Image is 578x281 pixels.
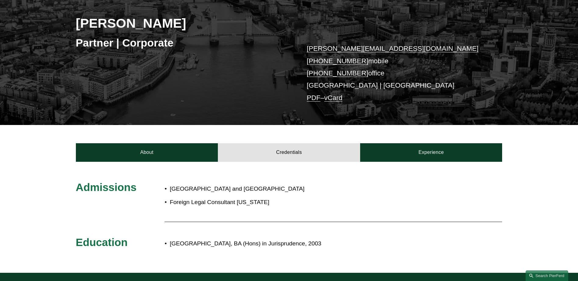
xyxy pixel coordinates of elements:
a: About [76,143,218,161]
a: vCard [324,94,342,102]
span: Education [76,236,128,248]
a: Search this site [526,270,568,281]
a: Credentials [218,143,360,161]
a: PDF [307,94,321,102]
a: [PHONE_NUMBER] [307,57,368,65]
p: mobile office [GEOGRAPHIC_DATA] | [GEOGRAPHIC_DATA] – [307,43,484,104]
h3: Partner | Corporate [76,36,289,50]
p: [GEOGRAPHIC_DATA], BA (Hons) in Jurisprudence, 2003 [170,238,449,249]
a: Experience [360,143,502,161]
p: [GEOGRAPHIC_DATA] and [GEOGRAPHIC_DATA] [170,184,324,194]
a: [PERSON_NAME][EMAIL_ADDRESS][DOMAIN_NAME] [307,45,479,52]
span: Admissions [76,181,137,193]
a: [PHONE_NUMBER] [307,69,368,77]
p: Foreign Legal Consultant [US_STATE] [170,197,324,208]
h2: [PERSON_NAME] [76,15,289,31]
